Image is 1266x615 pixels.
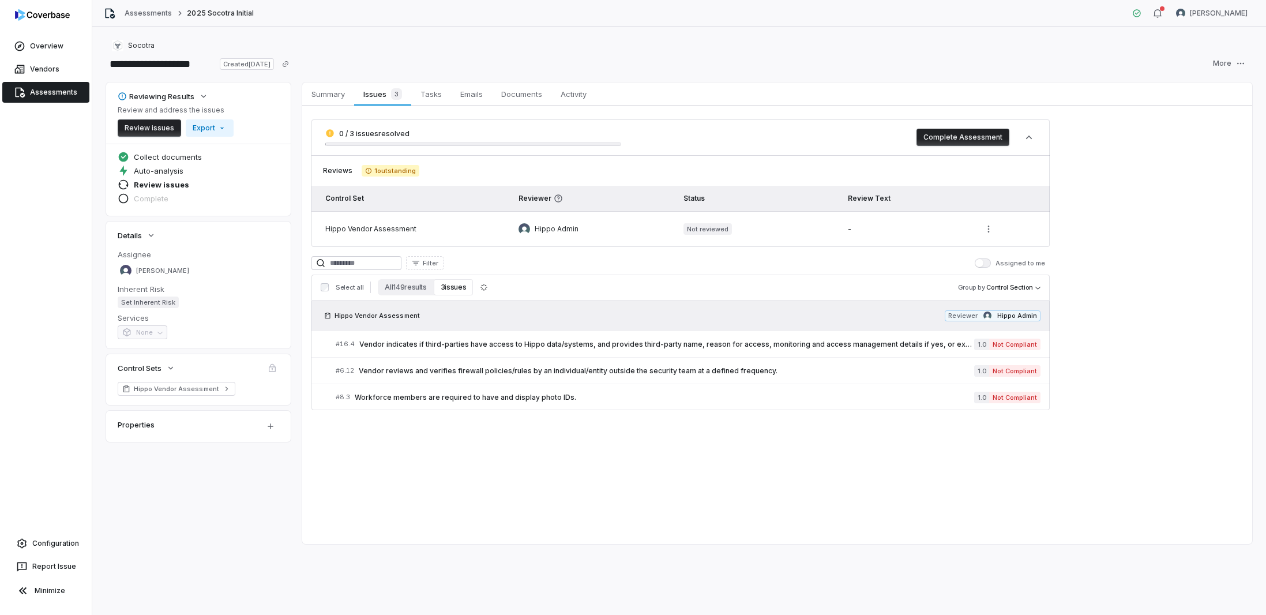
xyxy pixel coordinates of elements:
button: https://socotra.com/Socotra [108,35,158,56]
span: Summary [307,87,350,102]
button: All 149 results [378,279,433,295]
img: logo-D7KZi-bG.svg [15,9,70,21]
button: Reviewing Results [114,86,212,107]
img: Hippo Admin avatar [519,223,530,235]
span: 0 / 3 issues resolved [339,129,410,138]
div: - [848,224,961,234]
span: Status [683,194,705,202]
span: Review Text [848,194,891,202]
span: Tasks [416,87,446,102]
dt: Assignee [118,249,279,260]
span: Activity [556,87,591,102]
span: 1.0 [974,339,989,350]
span: 1.0 [974,392,989,403]
span: Collect documents [134,152,202,162]
span: Control Sets [118,363,161,373]
span: Reviews [323,166,352,175]
span: [PERSON_NAME] [1190,9,1248,18]
span: Auto-analysis [134,166,183,176]
span: Hippo Admin [535,224,578,234]
button: Assigned to me [975,258,991,268]
button: Shaun Angley avatar[PERSON_NAME] [1169,5,1254,22]
span: Vendor indicates if third-parties have access to Hippo data/systems, and provides third-party nam... [359,340,974,349]
span: Created [DATE] [220,58,274,70]
span: Control Set [325,194,364,202]
a: #6.12Vendor reviews and verifies firewall policies/rules by an individual/entity outside the secu... [336,358,1040,384]
span: Hippo Vendor Assessment [134,384,219,393]
span: Issues [359,86,406,102]
a: #16.4Vendor indicates if third-parties have access to Hippo data/systems, and provides third-part... [336,331,1040,357]
span: Reviewer [948,312,977,320]
p: Review and address the issues [118,106,234,115]
a: Hippo Vendor Assessment [118,382,235,396]
span: Not Compliant [989,392,1040,403]
span: Complete [134,193,168,204]
label: Assigned to me [975,258,1045,268]
dt: Services [118,313,279,323]
button: Filter [406,256,444,270]
span: 1.0 [974,365,989,377]
span: Reviewer [519,194,665,203]
a: #8.3Workforce members are required to have and display photo IDs.1.0Not Compliant [336,384,1040,410]
button: Minimize [5,579,87,602]
a: Vendors [2,59,89,80]
span: [PERSON_NAME] [136,267,189,275]
button: Review issues [118,119,181,137]
span: Vendor reviews and verifies firewall policies/rules by an individual/entity outside the security ... [359,366,974,376]
span: Select all [336,283,363,292]
button: More [1206,55,1252,72]
span: Workforce members are required to have and display photo IDs. [355,393,974,402]
span: Set Inherent Risk [118,297,179,308]
button: Details [114,225,159,246]
button: Report Issue [5,556,87,577]
button: Copy link [275,54,296,74]
span: Not Compliant [989,339,1040,350]
span: 2025 Socotra Initial [187,9,254,18]
dt: Inherent Risk [118,284,279,294]
span: Hippo Admin [997,312,1037,320]
button: Complete Assessment [916,129,1009,146]
input: Select all [321,283,329,291]
span: Group by [958,283,985,291]
img: Shaun Angley avatar [1176,9,1185,18]
span: Review issues [134,179,189,190]
span: Emails [456,87,487,102]
img: Hippo Admin avatar [983,312,991,320]
span: Not reviewed [683,223,732,235]
span: Not Compliant [989,365,1040,377]
a: Configuration [5,533,87,554]
div: Reviewing Results [118,91,194,102]
a: Assessments [125,9,172,18]
span: Filter [423,259,438,268]
div: Hippo Vendor Assessment [325,224,500,234]
button: 3 issues [434,279,473,295]
span: # 8.3 [336,393,350,402]
span: Hippo Vendor Assessment [335,311,420,320]
span: # 6.12 [336,366,354,375]
button: Control Sets [114,358,179,378]
span: 1 outstanding [362,165,419,177]
span: Socotra [128,41,155,50]
img: Maya Kutrowska avatar [120,265,132,276]
button: Export [186,119,234,137]
span: 3 [391,88,402,100]
span: Details [118,230,142,241]
a: Overview [2,36,89,57]
span: Documents [497,87,547,102]
span: # 16.4 [336,340,355,348]
a: Assessments [2,82,89,103]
